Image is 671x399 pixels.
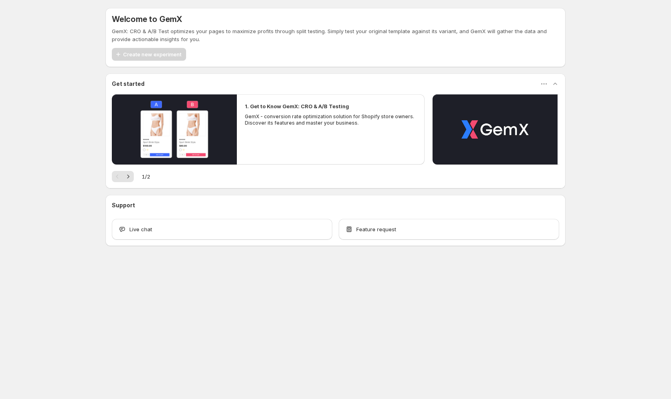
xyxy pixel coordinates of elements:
[112,171,134,182] nav: Pagination
[245,113,417,126] p: GemX - conversion rate optimization solution for Shopify store owners. Discover its features and ...
[129,225,152,233] span: Live chat
[123,171,134,182] button: Next
[433,94,558,165] button: Play video
[112,80,145,88] h3: Get started
[112,201,135,209] h3: Support
[142,173,150,181] span: 1 / 2
[112,94,237,165] button: Play video
[112,14,182,24] h5: Welcome to GemX
[112,27,559,43] p: GemX: CRO & A/B Test optimizes your pages to maximize profits through split testing. Simply test ...
[356,225,396,233] span: Feature request
[245,102,349,110] h2: 1. Get to Know GemX: CRO & A/B Testing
